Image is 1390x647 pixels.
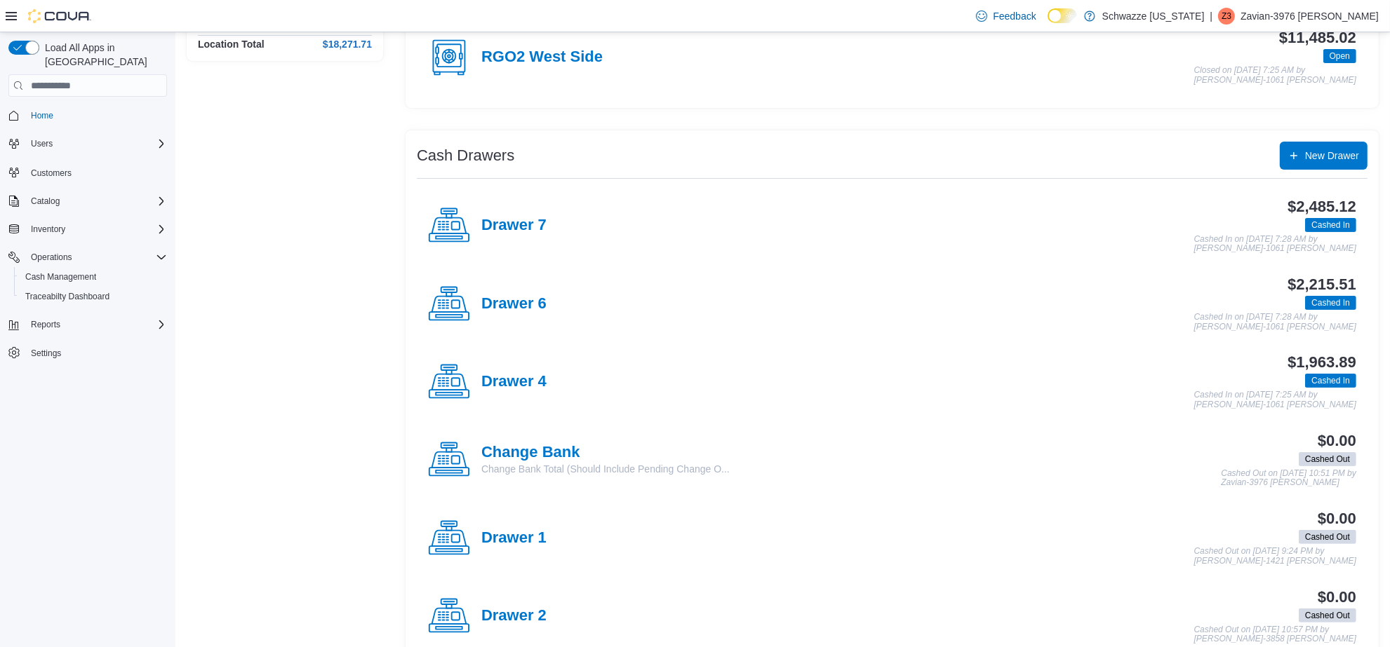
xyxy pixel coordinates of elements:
span: Cashed Out [1305,531,1350,543]
span: Dark Mode [1048,23,1048,24]
p: | [1210,8,1213,25]
h3: $0.00 [1318,433,1356,449]
p: Change Bank Total (Should Include Pending Change O... [481,462,730,476]
span: Cashed Out [1305,609,1350,622]
span: Cashed In [1305,374,1356,388]
span: Cashed In [1305,296,1356,310]
h3: Cash Drawers [417,147,514,164]
button: Home [3,105,173,125]
span: Home [31,110,53,121]
h3: $11,485.02 [1279,29,1356,46]
p: Cashed In on [DATE] 7:28 AM by [PERSON_NAME]-1061 [PERSON_NAME] [1194,313,1356,332]
p: Schwazze [US_STATE] [1102,8,1205,25]
span: Cashed In [1311,374,1350,387]
p: Cashed Out on [DATE] 10:57 PM by [PERSON_NAME]-3858 [PERSON_NAME] [1194,625,1356,644]
p: Closed on [DATE] 7:25 AM by [PERSON_NAME]-1061 [PERSON_NAME] [1194,66,1356,85]
img: Cova [28,9,91,23]
p: Cashed In on [DATE] 7:25 AM by [PERSON_NAME]-1061 [PERSON_NAME] [1194,390,1356,409]
span: Catalog [25,193,167,210]
p: Cashed Out on [DATE] 10:51 PM by Zavian-3976 [PERSON_NAME] [1221,469,1356,488]
span: Operations [31,252,72,263]
span: Cash Management [25,271,96,282]
button: Customers [3,162,173,182]
h3: $2,485.12 [1288,198,1356,215]
p: Cashed Out on [DATE] 9:24 PM by [PERSON_NAME]-1421 [PERSON_NAME] [1194,547,1356,566]
h4: Change Bank [481,444,730,462]
button: Reports [25,316,66,333]
span: Load All Apps in [GEOGRAPHIC_DATA] [39,41,167,69]
span: Traceabilty Dashboard [25,291,109,302]
h4: Drawer 4 [481,373,547,391]
span: New Drawer [1305,149,1359,163]
span: Settings [25,344,167,362]
h4: Drawer 7 [481,217,547,235]
span: Cashed Out [1299,530,1356,544]
span: Cashed Out [1299,608,1356,622]
h4: Location Total [198,39,265,50]
span: Reports [31,319,60,330]
span: Open [1330,50,1350,62]
a: Customers [25,165,77,182]
button: Cash Management [14,267,173,287]
div: Zavian-3976 McCarty [1218,8,1235,25]
button: Users [3,134,173,154]
span: Settings [31,348,61,359]
span: Inventory [31,224,65,235]
h4: RGO2 West Side [481,48,603,67]
h3: $1,963.89 [1288,354,1356,371]
a: Home [25,107,59,124]
span: Cashed In [1311,297,1350,309]
span: Users [31,138,53,149]
input: Dark Mode [1048,8,1077,23]
span: Cashed Out [1299,452,1356,466]
span: Cashed In [1305,218,1356,232]
a: Settings [25,345,67,362]
a: Traceabilty Dashboard [20,288,115,305]
button: Settings [3,343,173,363]
span: Users [25,135,167,152]
nav: Complex example [8,100,167,400]
span: Customers [25,163,167,181]
p: Cashed In on [DATE] 7:28 AM by [PERSON_NAME]-1061 [PERSON_NAME] [1194,235,1356,254]
span: Feedback [993,9,1036,23]
button: Inventory [25,221,71,238]
span: Operations [25,249,167,266]
span: Catalog [31,196,60,207]
button: Catalog [3,191,173,211]
h3: $2,215.51 [1288,276,1356,293]
span: Open [1323,49,1356,63]
h4: $18,271.71 [323,39,372,50]
span: Traceabilty Dashboard [20,288,167,305]
span: Inventory [25,221,167,238]
span: Cashed In [1311,219,1350,231]
button: Users [25,135,58,152]
button: Reports [3,315,173,334]
button: New Drawer [1280,142,1368,170]
button: Traceabilty Dashboard [14,287,173,306]
span: Reports [25,316,167,333]
h4: Drawer 2 [481,607,547,625]
span: Cashed Out [1305,453,1350,465]
h4: Drawer 1 [481,529,547,547]
button: Operations [25,249,78,266]
a: Cash Management [20,268,102,285]
h3: $0.00 [1318,589,1356,606]
h4: Drawer 6 [481,295,547,313]
button: Inventory [3,219,173,239]
span: Home [25,107,167,124]
span: Customers [31,168,72,179]
span: Cash Management [20,268,167,285]
h3: $0.00 [1318,510,1356,527]
button: Catalog [25,193,65,210]
p: Zavian-3976 [PERSON_NAME] [1241,8,1379,25]
a: Feedback [970,2,1041,30]
span: Z3 [1222,8,1231,25]
button: Operations [3,247,173,267]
